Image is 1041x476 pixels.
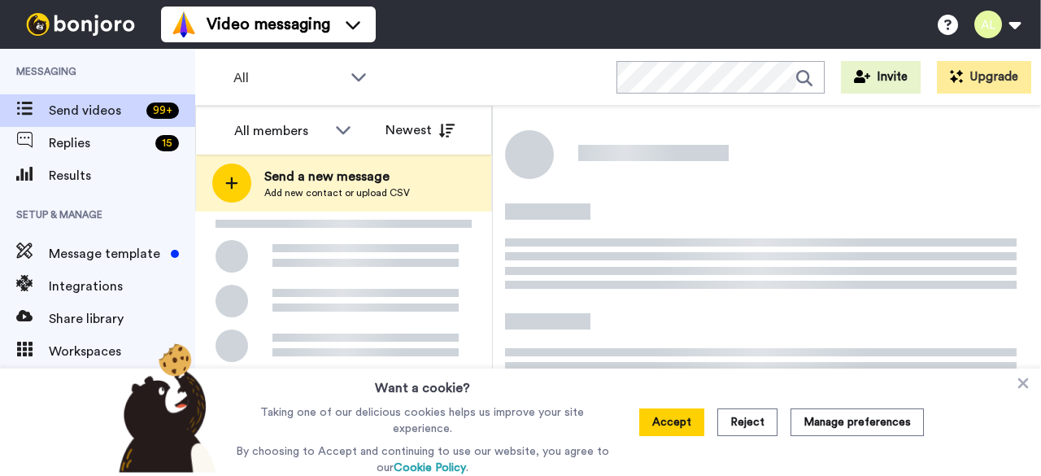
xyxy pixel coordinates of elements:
span: Add new contact or upload CSV [264,186,410,199]
img: bj-logo-header-white.svg [20,13,142,36]
button: Newest [373,114,467,146]
button: Manage preferences [791,408,924,436]
span: Share library [49,309,195,329]
span: Send videos [49,101,140,120]
button: Upgrade [937,61,1031,94]
p: Taking one of our delicious cookies helps us improve your site experience. [232,404,613,437]
span: All [233,68,342,88]
div: 99 + [146,103,179,119]
h3: Want a cookie? [375,369,470,398]
button: Invite [841,61,921,94]
p: By choosing to Accept and continuing to use our website, you agree to our . [232,443,613,476]
span: Results [49,166,195,186]
span: Integrations [49,277,195,296]
img: vm-color.svg [171,11,197,37]
button: Accept [639,408,704,436]
div: 15 [155,135,179,151]
button: Reject [717,408,777,436]
span: Workspaces [49,342,195,361]
img: bear-with-cookie.png [104,343,224,473]
a: Cookie Policy [394,462,466,474]
span: Replies [49,133,149,153]
span: Video messaging [207,13,330,36]
span: Send a new message [264,167,410,186]
span: Message template [49,244,164,264]
div: All members [234,121,327,141]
